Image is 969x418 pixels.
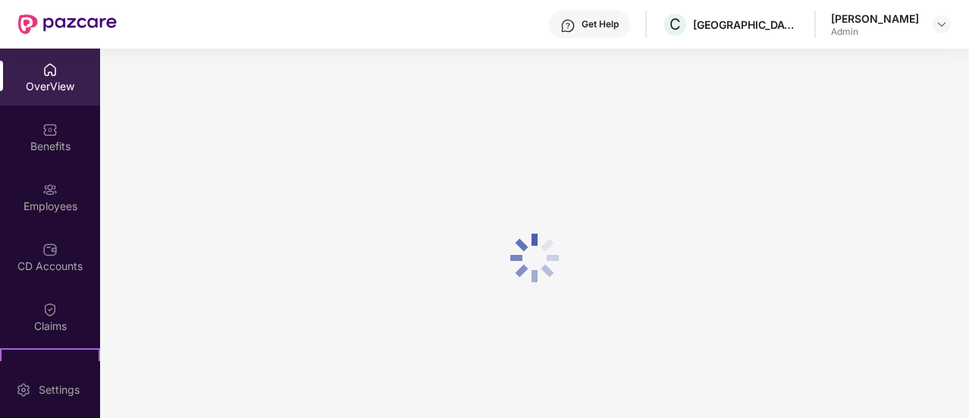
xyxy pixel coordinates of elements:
[831,11,919,26] div: [PERSON_NAME]
[16,382,31,398] img: svg+xml;base64,PHN2ZyBpZD0iU2V0dGluZy0yMHgyMCIgeG1sbnM9Imh0dHA6Ly93d3cudzMub3JnLzIwMDAvc3ZnIiB3aW...
[42,242,58,257] img: svg+xml;base64,PHN2ZyBpZD0iQ0RfQWNjb3VudHMiIGRhdGEtbmFtZT0iQ0QgQWNjb3VudHMiIHhtbG5zPSJodHRwOi8vd3...
[34,382,84,398] div: Settings
[18,14,117,34] img: New Pazcare Logo
[42,62,58,77] img: svg+xml;base64,PHN2ZyBpZD0iSG9tZSIgeG1sbnM9Imh0dHA6Ly93d3cudzMub3JnLzIwMDAvc3ZnIiB3aWR0aD0iMjAiIG...
[42,122,58,137] img: svg+xml;base64,PHN2ZyBpZD0iQmVuZWZpdHMiIHhtbG5zPSJodHRwOi8vd3d3LnczLm9yZy8yMDAwL3N2ZyIgd2lkdGg9Ij...
[936,18,948,30] img: svg+xml;base64,PHN2ZyBpZD0iRHJvcGRvd24tMzJ4MzIiIHhtbG5zPSJodHRwOi8vd3d3LnczLm9yZy8yMDAwL3N2ZyIgd2...
[560,18,575,33] img: svg+xml;base64,PHN2ZyBpZD0iSGVscC0zMngzMiIgeG1sbnM9Imh0dHA6Ly93d3cudzMub3JnLzIwMDAvc3ZnIiB3aWR0aD...
[670,15,681,33] span: C
[42,182,58,197] img: svg+xml;base64,PHN2ZyBpZD0iRW1wbG95ZWVzIiB4bWxucz0iaHR0cDovL3d3dy53My5vcmcvMjAwMC9zdmciIHdpZHRoPS...
[693,17,799,32] div: [GEOGRAPHIC_DATA]
[582,18,619,30] div: Get Help
[42,302,58,317] img: svg+xml;base64,PHN2ZyBpZD0iQ2xhaW0iIHhtbG5zPSJodHRwOi8vd3d3LnczLm9yZy8yMDAwL3N2ZyIgd2lkdGg9IjIwIi...
[831,26,919,38] div: Admin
